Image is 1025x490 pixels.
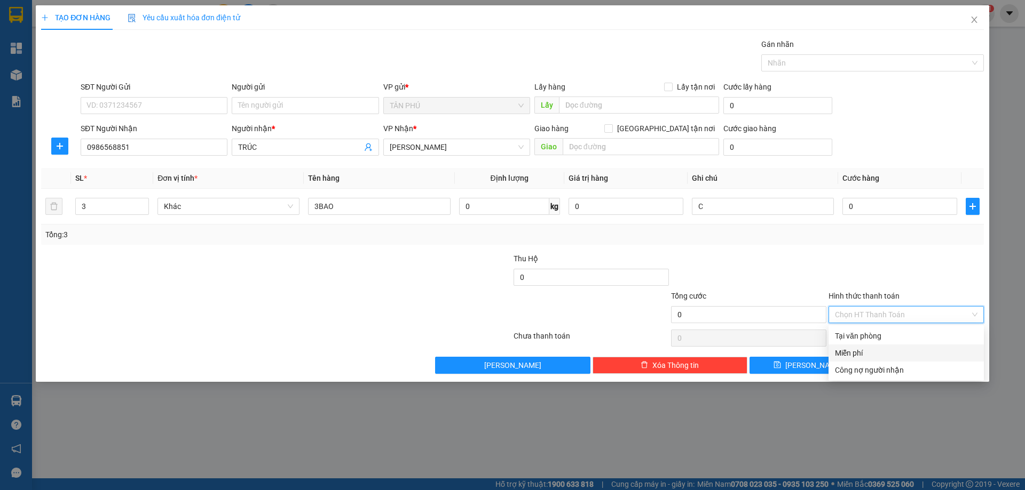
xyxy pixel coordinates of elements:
[308,174,340,182] span: Tên hàng
[128,14,136,22] img: icon
[491,174,529,182] span: Định lượng
[829,362,984,379] div: Cước gửi hàng sẽ được ghi vào công nợ của người nhận
[750,357,865,374] button: save[PERSON_NAME]
[829,292,900,300] label: Hình thức thanh toán
[390,98,524,114] span: TÂN PHÚ
[559,97,719,114] input: Dọc đường
[534,124,569,133] span: Giao hàng
[514,254,538,263] span: Thu Hộ
[774,361,781,369] span: save
[842,174,879,182] span: Cước hàng
[723,139,832,156] input: Cước giao hàng
[785,359,842,371] span: [PERSON_NAME]
[549,198,560,215] span: kg
[692,198,834,215] input: Ghi Chú
[232,123,379,134] div: Người nhận
[835,347,977,359] div: Miễn phí
[569,198,683,215] input: 0
[534,138,563,155] span: Giao
[970,15,979,24] span: close
[390,139,524,155] span: TAM QUAN
[652,359,699,371] span: Xóa Thông tin
[81,81,227,93] div: SĐT Người Gửi
[966,202,979,211] span: plus
[534,97,559,114] span: Lấy
[41,14,49,21] span: plus
[45,198,62,215] button: delete
[435,357,590,374] button: [PERSON_NAME]
[534,83,565,91] span: Lấy hàng
[569,174,608,182] span: Giá trị hàng
[41,13,111,22] span: TẠO ĐƠN HÀNG
[164,198,293,214] span: Khác
[959,5,989,35] button: Close
[835,330,977,342] div: Tại văn phòng
[232,81,379,93] div: Người gửi
[484,359,541,371] span: [PERSON_NAME]
[723,124,776,133] label: Cước giao hàng
[966,198,980,215] button: plus
[81,123,227,134] div: SĐT Người Nhận
[723,83,771,91] label: Cước lấy hàng
[563,138,719,155] input: Dọc đường
[128,13,240,22] span: Yêu cầu xuất hóa đơn điện tử
[45,229,396,240] div: Tổng: 3
[383,124,413,133] span: VP Nhận
[688,168,838,189] th: Ghi chú
[157,174,198,182] span: Đơn vị tính
[723,97,832,114] input: Cước lấy hàng
[673,81,719,93] span: Lấy tận nơi
[835,364,977,376] div: Công nợ người nhận
[671,292,706,300] span: Tổng cước
[613,123,719,134] span: [GEOGRAPHIC_DATA] tận nơi
[364,143,373,151] span: user-add
[512,330,670,349] div: Chưa thanh toán
[593,357,748,374] button: deleteXóa Thông tin
[641,361,648,369] span: delete
[308,198,450,215] input: VD: Bàn, Ghế
[761,40,794,49] label: Gán nhãn
[52,142,68,150] span: plus
[51,138,68,155] button: plus
[383,81,530,93] div: VP gửi
[75,174,84,182] span: SL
